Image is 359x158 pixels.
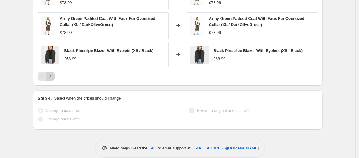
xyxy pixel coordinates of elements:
[156,146,192,150] span: or email support at
[110,146,149,150] span: Need help? Read the
[209,16,304,27] span: Army Green Padded Coat With Faux Fur Oversized Collar (XL / DarkOliveGreen)
[46,108,80,113] span: Change prices now
[214,48,303,53] span: Black Pinstripe Blazer With Eyelets (XS / Black)
[38,72,55,81] nav: Pagination
[60,16,155,27] span: Army Green Padded Coat With Faux Fur Oversized Collar (XL / DarkOliveGreen)
[149,146,156,150] a: FAQ
[46,117,80,121] span: Change prices later
[60,30,72,35] span: £78.99
[54,95,121,101] p: Select when the prices should change
[209,30,221,35] span: £78.99
[64,57,77,61] span: £68.99
[190,17,204,35] img: 01_c1de9def-b2a0-4256-80e7-9c7101f2ed92_80x.jpg
[190,46,209,64] img: 07_153a5bc1-0253-4b2b-9cf3-69fadbac9822_80x.jpg
[192,146,259,150] a: [EMAIL_ADDRESS][DOMAIN_NAME]
[197,108,250,113] span: Revert to original prices later?
[41,17,55,35] img: 01_c1de9def-b2a0-4256-80e7-9c7101f2ed92_80x.jpg
[41,46,59,64] img: 07_153a5bc1-0253-4b2b-9cf3-69fadbac9822_80x.jpg
[46,72,55,81] button: Next
[60,0,72,5] span: £78.99
[38,95,52,101] h2: Step 4.
[209,0,221,5] span: £78.99
[64,48,154,53] span: Black Pinstripe Blazer With Eyelets (XS / Black)
[214,57,226,61] span: £68.99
